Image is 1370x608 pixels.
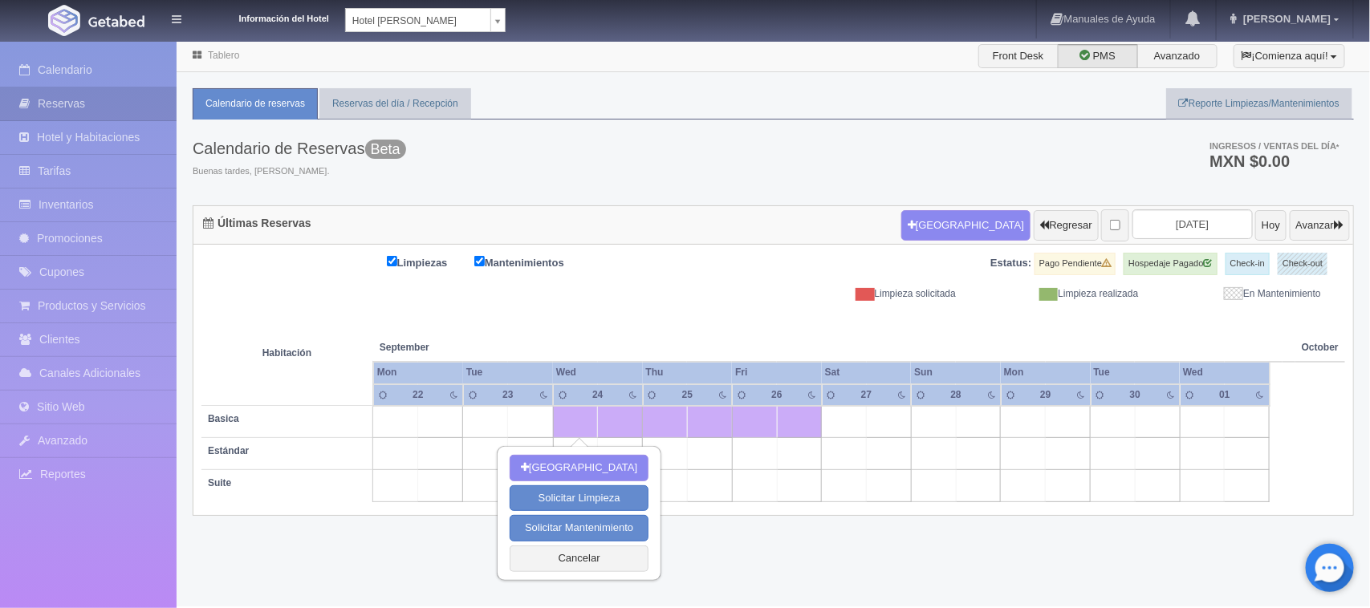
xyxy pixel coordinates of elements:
[1151,287,1334,301] div: En Mantenimiento
[763,388,791,402] div: 26
[1278,253,1327,275] label: Check-out
[208,477,231,488] b: Suite
[1035,253,1116,275] label: Pago Pendiente
[1121,388,1148,402] div: 30
[1239,13,1331,25] span: [PERSON_NAME]
[193,140,406,157] h3: Calendario de Reservas
[853,388,880,402] div: 27
[1034,210,1099,241] button: Regresar
[1226,253,1270,275] label: Check-in
[193,165,406,178] span: Buenas tardes, [PERSON_NAME].
[345,8,506,32] a: Hotel [PERSON_NAME]
[901,210,1031,241] button: [GEOGRAPHIC_DATA]
[1290,210,1350,241] button: Avanzar
[203,217,311,229] h4: Últimas Reservas
[510,485,648,512] button: Solicitar Limpieza
[643,362,733,383] th: Thu
[365,140,406,159] span: Beta
[387,253,472,271] label: Limpiezas
[822,362,912,383] th: Sat
[474,256,485,266] input: Mantenimientos
[1302,341,1339,355] span: October
[510,455,648,481] button: [GEOGRAPHIC_DATA]
[48,5,80,36] img: Getabed
[1091,362,1181,383] th: Tue
[553,362,643,383] th: Wed
[1234,44,1345,68] button: ¡Comienza aquí!
[262,347,311,359] strong: Habitación
[1211,388,1238,402] div: 01
[786,287,969,301] div: Limpieza solicitada
[1137,44,1218,68] label: Avanzado
[208,50,239,61] a: Tablero
[373,362,463,383] th: Mon
[201,8,329,26] dt: Información del Hotel
[968,287,1151,301] div: Limpieza realizada
[510,515,648,541] button: Solicitar Mantenimiento
[474,253,588,271] label: Mantenimientos
[942,388,970,402] div: 28
[1180,362,1270,383] th: Wed
[911,362,1001,383] th: Sun
[319,88,471,120] a: Reservas del día / Recepción
[1166,88,1352,120] a: Reporte Limpiezas/Mantenimientos
[387,256,397,266] input: Limpiezas
[1209,153,1340,169] h3: MXN $0.00
[208,445,249,456] b: Estándar
[208,413,239,424] b: Basica
[1058,44,1138,68] label: PMS
[1032,388,1059,402] div: 29
[584,388,612,402] div: 24
[494,388,522,402] div: 23
[1001,362,1091,383] th: Mon
[88,15,144,27] img: Getabed
[463,362,553,383] th: Tue
[380,341,547,355] span: September
[978,44,1059,68] label: Front Desk
[352,9,484,33] span: Hotel [PERSON_NAME]
[404,388,432,402] div: 22
[732,362,822,383] th: Fri
[673,388,701,402] div: 25
[1124,253,1218,275] label: Hospedaje Pagado
[193,88,318,120] a: Calendario de reservas
[1209,141,1340,151] span: Ingresos / Ventas del día
[510,545,648,572] button: Cancelar
[990,256,1031,271] label: Estatus:
[1255,210,1287,241] button: Hoy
